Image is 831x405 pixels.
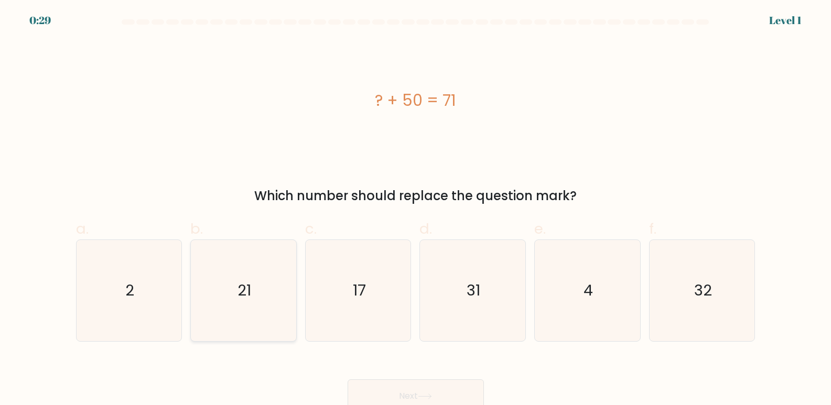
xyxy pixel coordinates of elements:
[534,218,546,239] span: e.
[769,13,802,28] div: Level 1
[467,280,481,301] text: 31
[305,218,317,239] span: c.
[584,280,593,301] text: 4
[125,280,134,301] text: 2
[694,280,712,301] text: 32
[76,218,89,239] span: a.
[76,89,756,112] div: ? + 50 = 71
[82,187,749,205] div: Which number should replace the question mark?
[649,218,656,239] span: f.
[419,218,432,239] span: d.
[190,218,203,239] span: b.
[238,280,251,301] text: 21
[29,13,51,28] div: 0:29
[353,280,366,301] text: 17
